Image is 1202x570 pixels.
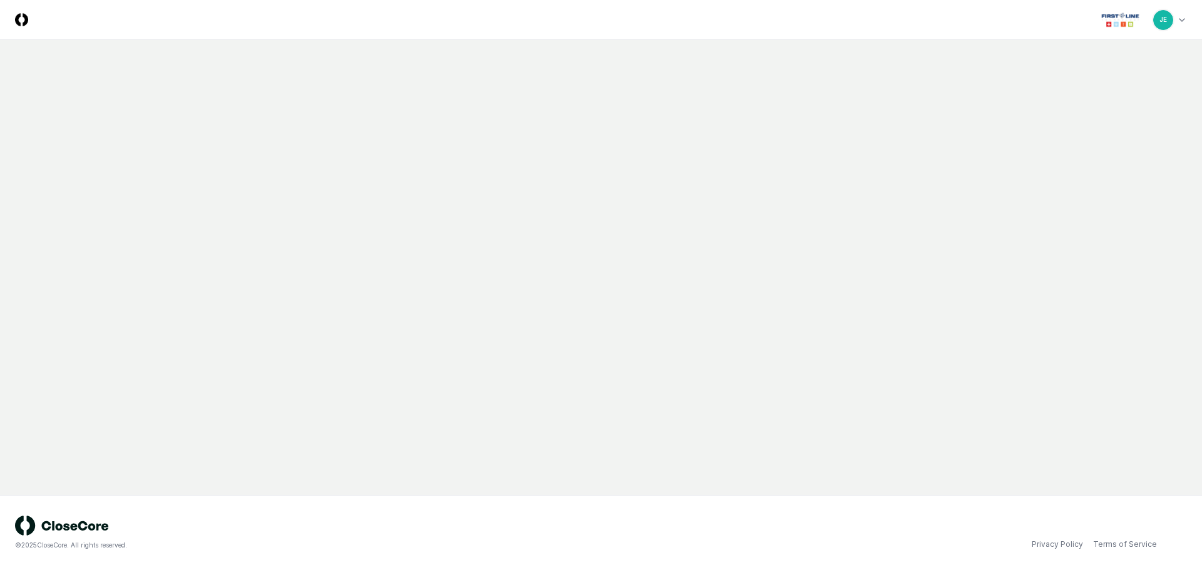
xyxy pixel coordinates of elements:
img: Logo [15,13,28,26]
img: First Line Technology logo [1099,10,1142,30]
img: logo [15,516,109,536]
div: © 2025 CloseCore. All rights reserved. [15,541,601,550]
a: Privacy Policy [1032,539,1083,550]
a: Terms of Service [1093,539,1157,550]
span: JE [1159,15,1167,24]
button: JE [1152,9,1174,31]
